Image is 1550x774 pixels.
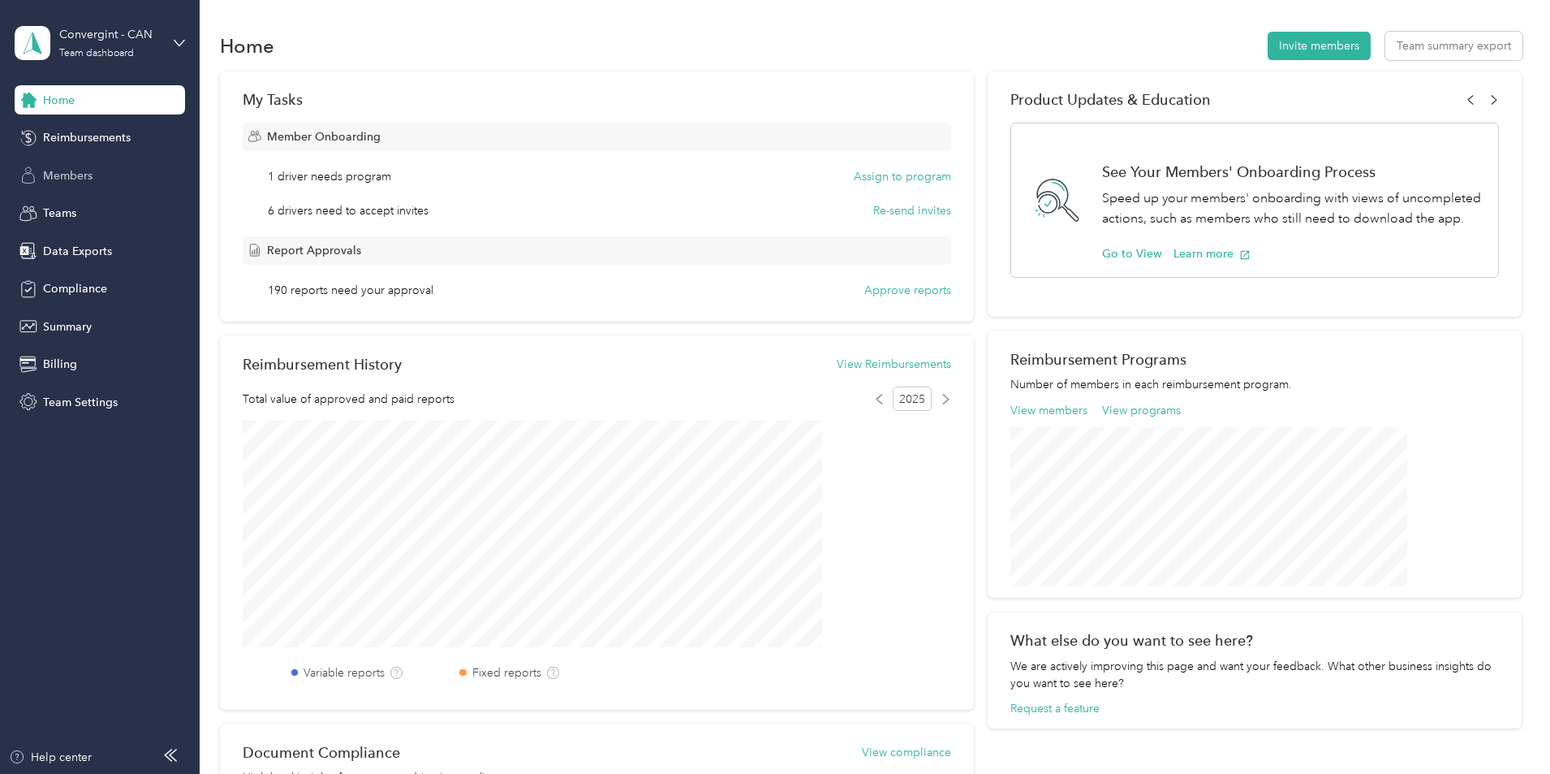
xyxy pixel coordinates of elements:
span: 6 drivers need to accept invites [268,202,428,219]
button: View members [1010,402,1087,419]
span: Data Exports [43,243,112,260]
div: Convergint - CAN [59,26,161,43]
span: Compliance [43,280,107,297]
span: Home [43,92,75,109]
h1: See Your Members' Onboarding Process [1102,163,1481,180]
iframe: Everlance-gr Chat Button Frame [1459,683,1550,774]
span: Team Settings [43,394,118,411]
span: Member Onboarding [267,128,381,145]
button: Re-send invites [873,202,951,219]
button: Approve reports [864,282,951,299]
button: View programs [1102,402,1181,419]
h2: Reimbursement Programs [1010,351,1499,368]
button: View Reimbursements [837,356,951,373]
div: Team dashboard [59,49,134,58]
span: Reimbursements [43,129,131,146]
span: Teams [43,205,76,222]
span: Summary [43,318,92,335]
button: View compliance [862,744,951,761]
button: Invite members [1268,32,1371,60]
div: My Tasks [243,91,951,108]
label: Fixed reports [472,664,541,681]
span: 1 driver needs program [268,168,391,185]
h1: Home [220,37,274,54]
h2: Document Compliance [243,744,400,761]
div: What else do you want to see here? [1010,632,1499,649]
span: Product Updates & Education [1010,91,1211,108]
span: Total value of approved and paid reports [243,391,454,408]
span: Billing [43,356,77,373]
span: Members [43,167,93,184]
span: 2025 [893,387,932,411]
span: Report Approvals [267,242,361,259]
label: Variable reports [304,664,385,681]
h2: Reimbursement History [243,356,402,373]
div: We are actively improving this page and want your feedback. What other business insights do you w... [1010,658,1499,692]
button: Assign to program [854,168,951,185]
p: Number of members in each reimbursement program. [1010,376,1499,393]
button: Go to View [1102,245,1162,262]
button: Help center [9,749,92,766]
button: Learn more [1173,245,1251,262]
p: Speed up your members' onboarding with views of uncompleted actions, such as members who still ne... [1102,188,1481,228]
button: Team summary export [1385,32,1522,60]
span: 190 reports need your approval [268,282,433,299]
button: Request a feature [1010,700,1100,717]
